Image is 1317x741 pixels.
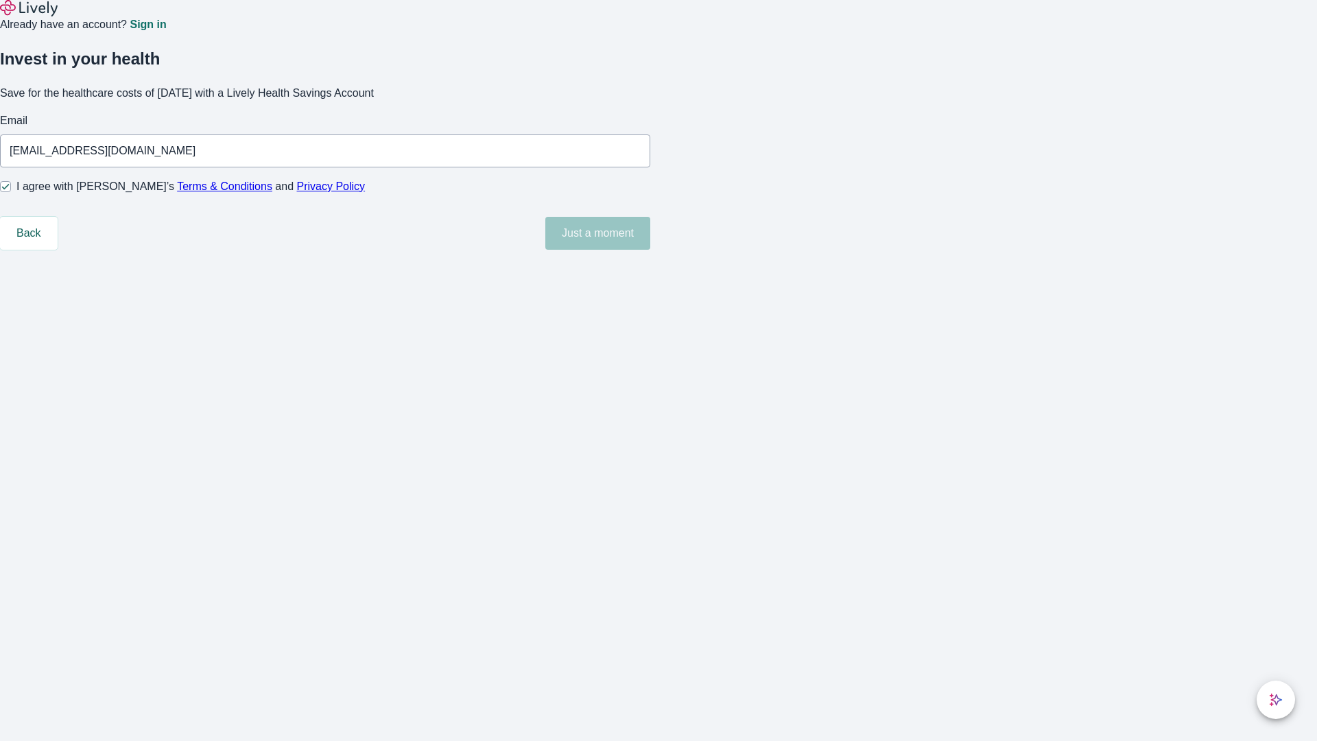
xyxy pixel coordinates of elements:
svg: Lively AI Assistant [1269,693,1283,707]
a: Sign in [130,19,166,30]
button: chat [1257,681,1295,719]
span: I agree with [PERSON_NAME]’s and [16,178,365,195]
a: Terms & Conditions [177,180,272,192]
a: Privacy Policy [297,180,366,192]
